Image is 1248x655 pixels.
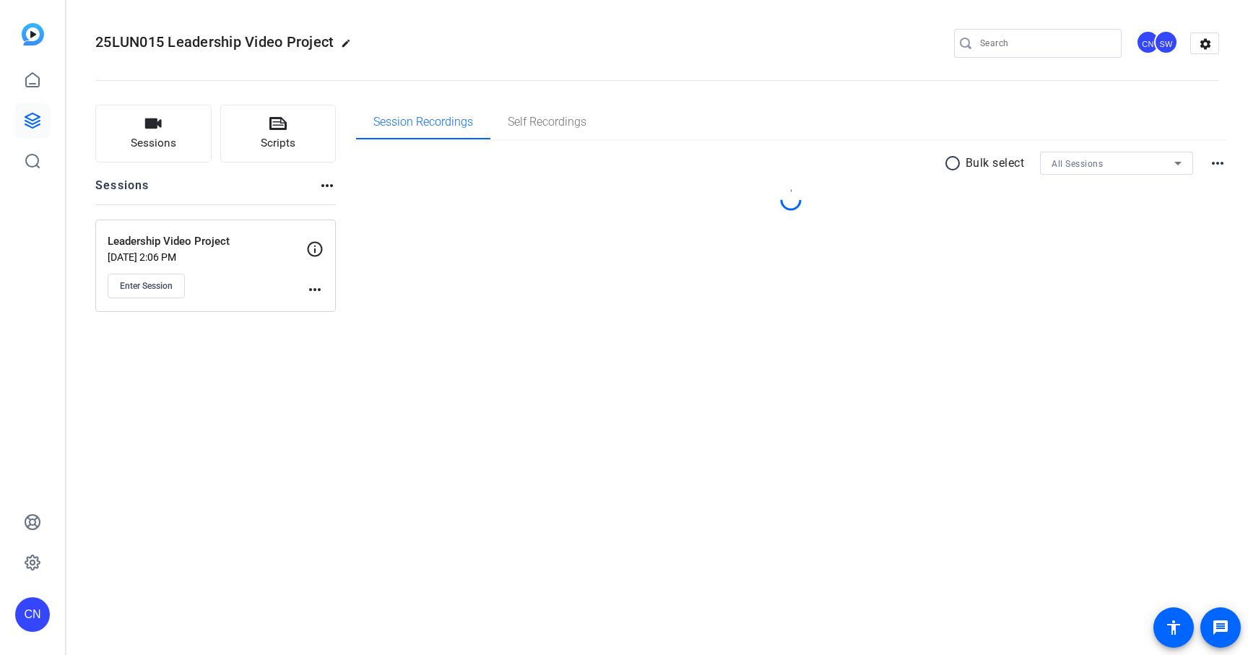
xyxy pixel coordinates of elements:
[108,233,306,250] p: Leadership Video Project
[373,116,473,128] span: Session Recordings
[341,38,358,56] mat-icon: edit
[1136,30,1161,56] ngx-avatar: Cameron Noel
[966,155,1025,172] p: Bulk select
[1154,30,1178,54] div: SW
[95,177,149,204] h2: Sessions
[120,280,173,292] span: Enter Session
[15,597,50,632] div: CN
[1212,619,1229,636] mat-icon: message
[1136,30,1160,54] div: CN
[1154,30,1179,56] ngx-avatar: Steve Welch
[220,105,337,162] button: Scripts
[1209,155,1226,172] mat-icon: more_horiz
[108,251,306,263] p: [DATE] 2:06 PM
[1191,33,1220,55] mat-icon: settings
[318,177,336,194] mat-icon: more_horiz
[131,135,176,152] span: Sessions
[95,105,212,162] button: Sessions
[508,116,586,128] span: Self Recordings
[95,33,334,51] span: 25LUN015 Leadership Video Project
[944,155,966,172] mat-icon: radio_button_unchecked
[306,281,324,298] mat-icon: more_horiz
[1165,619,1182,636] mat-icon: accessibility
[22,23,44,45] img: blue-gradient.svg
[980,35,1110,52] input: Search
[108,274,185,298] button: Enter Session
[1052,159,1103,169] span: All Sessions
[261,135,295,152] span: Scripts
